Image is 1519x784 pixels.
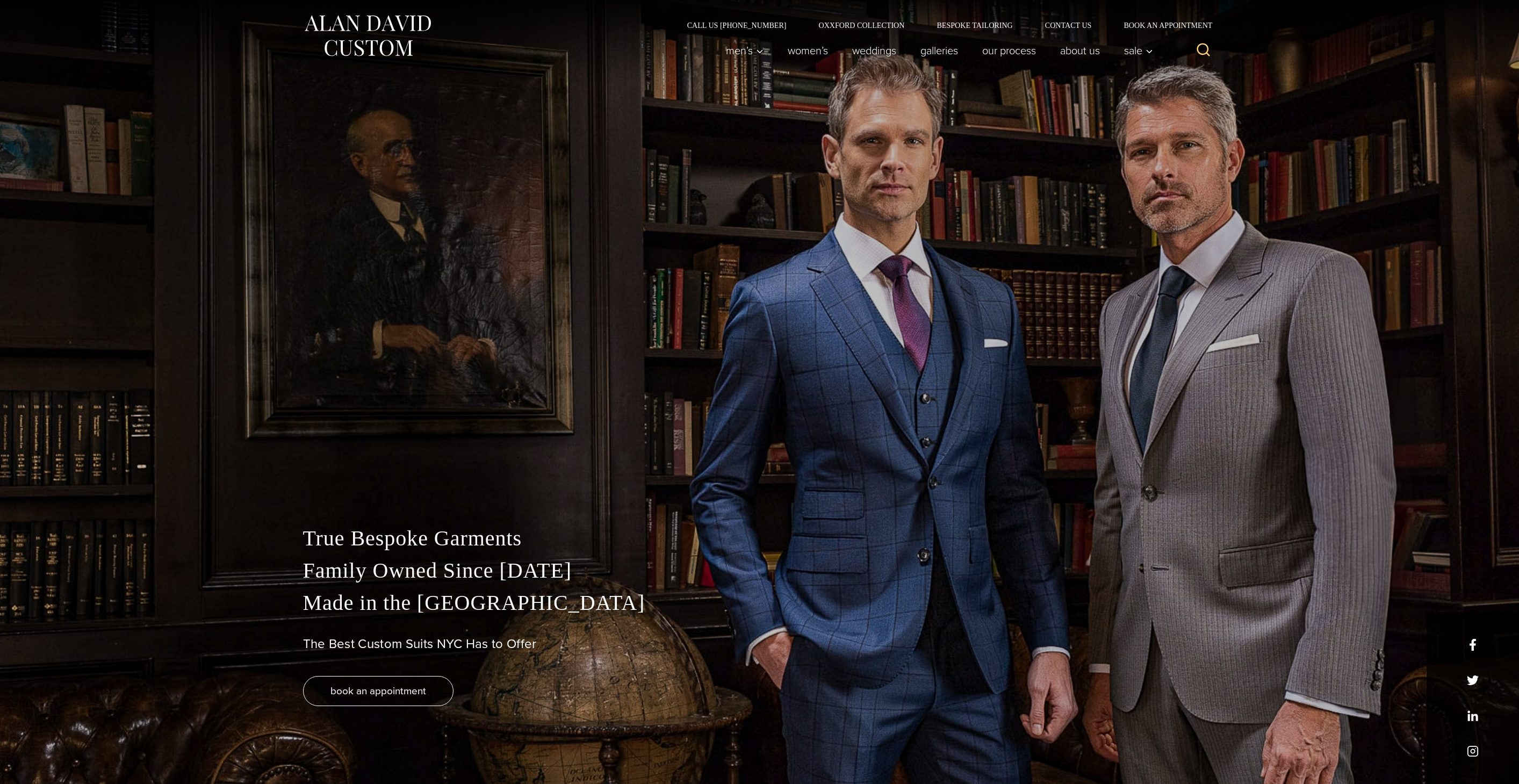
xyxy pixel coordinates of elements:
a: Galleries [908,40,970,61]
nav: Primary Navigation [714,40,1158,61]
a: Oxxford Collection [802,21,920,29]
a: Our Process [970,40,1048,61]
a: weddings [840,40,908,61]
a: Book an Appointment [1107,21,1216,29]
a: Women’s [775,40,840,61]
span: book an appointment [330,683,426,699]
h1: The Best Custom Suits NYC Has to Offer [303,636,1216,652]
a: About Us [1048,40,1112,61]
nav: Secondary Navigation [671,21,1216,29]
a: x/twitter [1467,674,1479,686]
img: Alan David Custom [303,12,432,60]
a: instagram [1467,745,1479,757]
span: Sale [1124,45,1153,56]
a: facebook [1467,639,1479,651]
span: Men’s [726,45,764,56]
a: Call Us [PHONE_NUMBER] [671,21,803,29]
a: book an appointment [303,676,453,706]
button: View Search Form [1191,38,1216,63]
a: linkedin [1467,710,1479,722]
a: Contact Us [1029,21,1108,29]
a: Bespoke Tailoring [920,21,1028,29]
p: True Bespoke Garments Family Owned Since [DATE] Made in the [GEOGRAPHIC_DATA] [303,522,1216,619]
